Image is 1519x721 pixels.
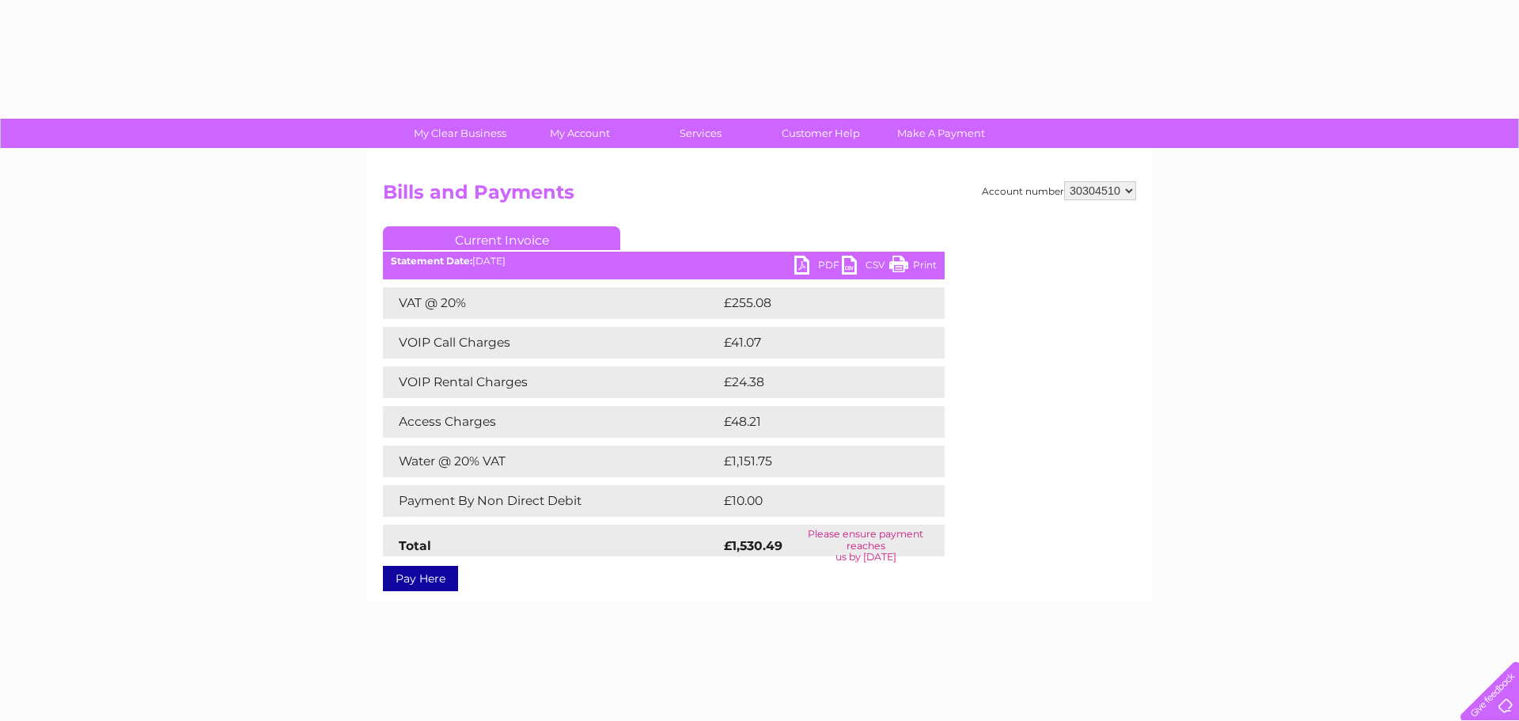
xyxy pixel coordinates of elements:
[889,256,937,279] a: Print
[383,327,720,359] td: VOIP Call Charges
[383,256,945,267] div: [DATE]
[982,181,1136,200] div: Account number
[635,119,766,148] a: Services
[399,538,431,553] strong: Total
[383,566,458,591] a: Pay Here
[720,287,917,319] td: £255.08
[515,119,646,148] a: My Account
[383,485,720,517] td: Payment By Non Direct Debit
[395,119,525,148] a: My Clear Business
[720,406,911,438] td: £48.21
[720,366,913,398] td: £24.38
[720,446,917,477] td: £1,151.75
[756,119,886,148] a: Customer Help
[786,525,945,567] td: Please ensure payment reaches us by [DATE]
[794,256,842,279] a: PDF
[720,485,912,517] td: £10.00
[724,538,782,553] strong: £1,530.49
[391,255,472,267] b: Statement Date:
[383,366,720,398] td: VOIP Rental Charges
[383,226,620,250] a: Current Invoice
[383,446,720,477] td: Water @ 20% VAT
[876,119,1006,148] a: Make A Payment
[383,181,1136,211] h2: Bills and Payments
[383,406,720,438] td: Access Charges
[842,256,889,279] a: CSV
[383,287,720,319] td: VAT @ 20%
[720,327,911,359] td: £41.07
